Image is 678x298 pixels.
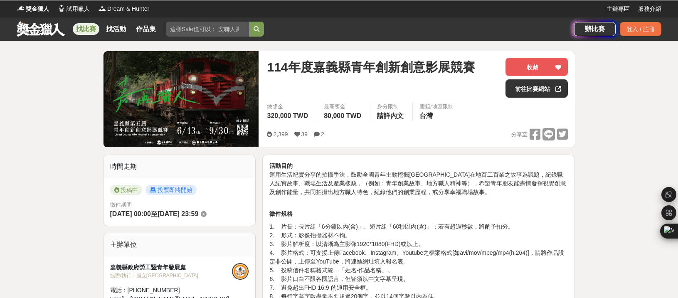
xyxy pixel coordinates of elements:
a: 前往比賽網站 [505,79,568,98]
a: 找活動 [103,23,129,35]
div: 身分限制 [377,103,406,111]
div: 主辦單位 [104,233,256,256]
img: Logo [17,4,25,12]
a: 服務介紹 [638,5,661,13]
div: 登入 / 註冊 [620,22,661,36]
a: Logo獎金獵人 [17,5,49,13]
span: 請詳內文 [377,112,404,119]
span: 39 [301,131,308,138]
a: 辦比賽 [574,22,616,36]
div: 時間走期 [104,155,256,178]
div: 電話： [PHONE_NUMBER] [110,286,232,295]
img: Logo [57,4,66,12]
span: 至 [151,210,158,217]
strong: 徵件規格 [269,210,293,217]
input: 這樣Sale也可以： 安聯人壽創意銷售法募集 [166,22,249,37]
span: 320,000 TWD [267,112,308,119]
span: 台灣 [419,112,433,119]
a: 找比賽 [73,23,99,35]
span: 徵件期間 [110,202,132,208]
a: 主辦專區 [607,5,630,13]
span: 試用獵人 [67,5,90,13]
span: 114年度嘉義縣青年創新創意影展競賽 [267,58,475,76]
strong: 活動目的 [269,163,293,169]
button: 收藏 [505,58,568,76]
p: 運用生活紀實分享的拍攝手法，鼓勵全國青年主動挖掘[GEOGRAPHIC_DATA]在地百工百業之故事為議題，紀錄職人紀實故事、職場生活及產業樣貌，（例如：青年創業故事、地方職人精神等），希望青年... [269,162,568,205]
img: Logo [98,4,106,12]
a: LogoDream & Hunter [98,5,149,13]
div: 國籍/地區限制 [419,103,454,111]
span: 投稿中 [110,185,142,195]
a: 作品集 [133,23,159,35]
span: 2 [321,131,324,138]
span: 分享至 [511,128,528,141]
span: 2,399 [273,131,288,138]
span: 最高獎金 [324,103,363,111]
span: 總獎金 [267,103,310,111]
span: [DATE] 00:00 [110,210,151,217]
span: 獎金獵人 [26,5,49,13]
div: 協辦/執行： 國立[GEOGRAPHIC_DATA] [110,272,232,279]
span: 投票即將開始 [145,185,197,195]
span: Dream & Hunter [107,5,149,13]
a: Logo試用獵人 [57,5,90,13]
div: 嘉義縣政府勞工暨青年發展處 [110,263,232,272]
span: 80,000 TWD [324,112,361,119]
img: Cover Image [104,51,259,147]
span: [DATE] 23:59 [158,210,198,217]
